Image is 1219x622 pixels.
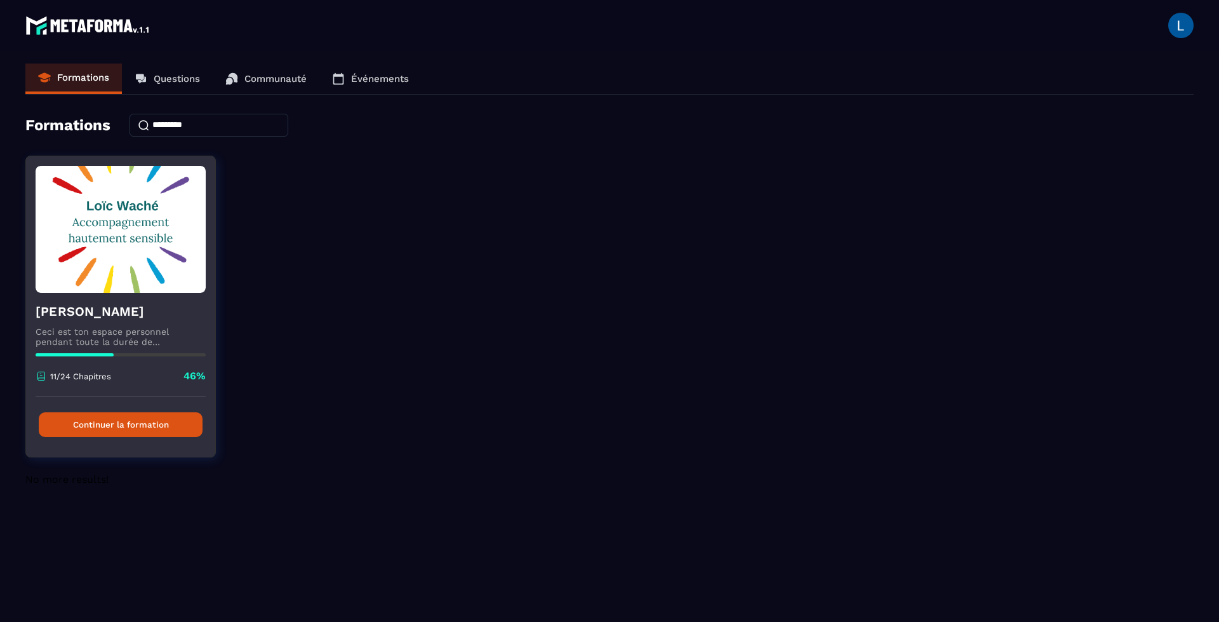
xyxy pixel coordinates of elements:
[25,473,109,485] span: No more results!
[244,73,307,85] p: Communauté
[154,73,200,85] p: Questions
[36,166,206,293] img: formation-background
[351,73,409,85] p: Événements
[25,116,110,134] h4: Formations
[36,327,206,347] p: Ceci est ton espace personnel pendant toute la durée de l'accompagnement.
[50,372,111,381] p: 11/24 Chapitres
[36,302,206,320] h4: [PERSON_NAME]
[25,13,151,38] img: logo
[213,64,319,94] a: Communauté
[183,369,206,383] p: 46%
[39,412,203,437] button: Continuer la formation
[25,64,122,94] a: Formations
[25,156,232,473] a: formation-background[PERSON_NAME]Ceci est ton espace personnel pendant toute la durée de l'accomp...
[57,72,109,83] p: Formations
[122,64,213,94] a: Questions
[319,64,422,94] a: Événements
